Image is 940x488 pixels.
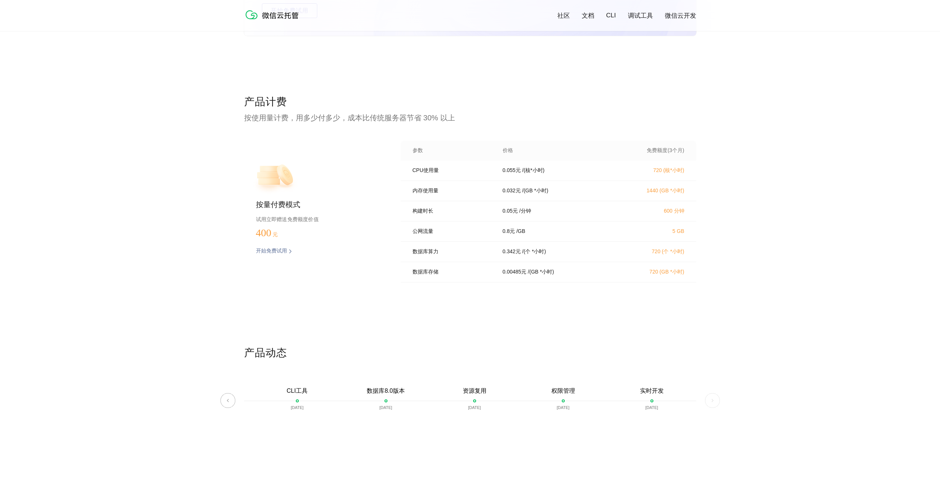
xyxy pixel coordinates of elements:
p: 按量付费模式 [256,200,377,210]
a: 社区 [557,11,570,20]
p: 0.032 元 [503,188,521,194]
p: 0.055 元 [503,167,521,174]
p: / (核*小时) [522,167,545,174]
p: [DATE] [379,405,392,410]
p: / GB [516,228,525,235]
p: 按使用量计费，用多少付多少，成本比传统服务器节省 30% 以上 [244,113,696,123]
p: 内存使用量 [413,188,492,194]
p: 数据库算力 [413,248,492,255]
p: 参数 [413,147,492,154]
img: 微信云托管 [244,7,303,22]
p: 数据库存储 [413,269,492,275]
span: 元 [273,232,278,237]
p: [DATE] [645,405,658,410]
p: 720 (核*小时) [619,167,684,174]
p: 构建时长 [413,208,492,214]
a: 调试工具 [628,11,653,20]
p: 数据库8.0版本 [367,387,404,395]
p: 产品动态 [244,346,696,361]
p: 免费额度(3个月) [619,147,684,154]
p: 试用立即赠送免费额度价值 [256,214,377,224]
p: [DATE] [557,405,570,410]
p: CLI工具 [287,387,308,395]
p: 实时开发 [640,387,664,395]
p: 720 (个 *小时) [619,248,684,255]
p: 400 [256,227,293,239]
p: 资源复用 [463,387,486,395]
p: 开始免费试用 [256,248,287,255]
p: CPU使用量 [413,167,492,174]
a: CLI [606,12,616,19]
p: 0.00485 元 [503,269,527,275]
p: / 分钟 [519,208,531,214]
p: 公网流量 [413,228,492,235]
p: / (GB *小时) [522,188,548,194]
a: 文档 [582,11,594,20]
p: 1440 (GB *小时) [619,188,684,194]
p: 720 (GB *小时) [619,269,684,275]
p: 0.8 元 [503,228,515,235]
p: 0.05 元 [503,208,518,214]
p: 产品计费 [244,95,696,110]
p: / (GB *小时) [528,269,554,275]
p: / (个 *小时) [522,248,546,255]
p: [DATE] [468,405,481,410]
a: 微信云托管 [244,17,303,23]
p: 价格 [503,147,513,154]
p: 5 GB [619,228,684,234]
a: 微信云开发 [665,11,696,20]
p: 0.342 元 [503,248,521,255]
p: 权限管理 [551,387,575,395]
p: 600 分钟 [619,208,684,214]
p: [DATE] [291,405,304,410]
